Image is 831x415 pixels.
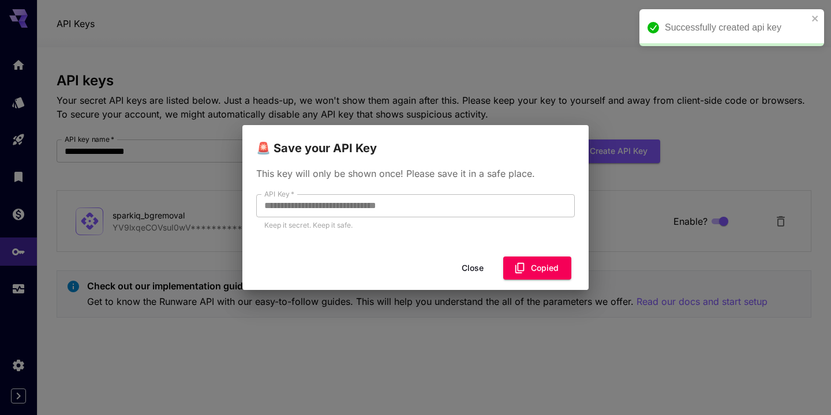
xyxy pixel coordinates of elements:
button: Close [447,256,499,280]
button: close [811,14,819,23]
p: This key will only be shown once! Please save it in a safe place. [256,167,575,180]
h2: 🚨 Save your API Key [242,125,589,157]
label: API Key [264,189,294,199]
button: Copied [503,256,571,280]
div: Successfully created api key [665,21,808,35]
p: Keep it secret. Keep it safe. [264,220,567,231]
